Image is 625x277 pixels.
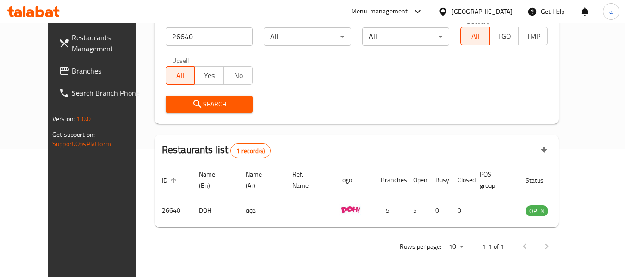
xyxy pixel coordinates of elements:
[450,194,472,227] td: 0
[460,27,490,45] button: All
[518,27,548,45] button: TMP
[406,166,428,194] th: Open
[52,138,111,150] a: Support.OpsPlatform
[467,18,490,24] label: Delivery
[522,30,544,43] span: TMP
[72,32,145,54] span: Restaurants Management
[526,206,548,216] span: OPEN
[482,241,504,252] p: 1-1 of 1
[246,169,274,191] span: Name (Ar)
[192,194,238,227] td: DOH
[198,69,220,82] span: Yes
[172,57,189,63] label: Upsell
[373,194,406,227] td: 5
[51,26,152,60] a: Restaurants Management
[162,143,271,158] h2: Restaurants list
[332,166,373,194] th: Logo
[238,194,285,227] td: دوه
[231,147,270,155] span: 1 record(s)
[445,240,467,254] div: Rows per page:
[526,205,548,216] div: OPEN
[230,143,271,158] div: Total records count
[464,30,486,43] span: All
[51,60,152,82] a: Branches
[494,30,515,43] span: TGO
[162,175,179,186] span: ID
[72,87,145,98] span: Search Branch Phone
[428,194,450,227] td: 0
[351,6,408,17] div: Menu-management
[480,169,507,191] span: POS group
[76,113,91,125] span: 1.0.0
[339,197,362,220] img: DOH
[264,27,351,46] div: All
[489,27,519,45] button: TGO
[292,169,321,191] span: Ref. Name
[170,69,192,82] span: All
[406,194,428,227] td: 5
[155,166,599,227] table: enhanced table
[52,129,95,141] span: Get support on:
[52,113,75,125] span: Version:
[452,6,513,17] div: [GEOGRAPHIC_DATA]
[173,98,246,110] span: Search
[166,96,253,113] button: Search
[155,194,192,227] td: 26640
[533,140,555,162] div: Export file
[428,166,450,194] th: Busy
[194,66,224,85] button: Yes
[526,175,556,186] span: Status
[450,166,472,194] th: Closed
[228,69,249,82] span: No
[362,27,450,46] div: All
[400,241,441,252] p: Rows per page:
[199,169,227,191] span: Name (En)
[373,166,406,194] th: Branches
[223,66,253,85] button: No
[609,6,613,17] span: a
[72,65,145,76] span: Branches
[166,27,253,46] input: Search for restaurant name or ID..
[166,66,195,85] button: All
[51,82,152,104] a: Search Branch Phone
